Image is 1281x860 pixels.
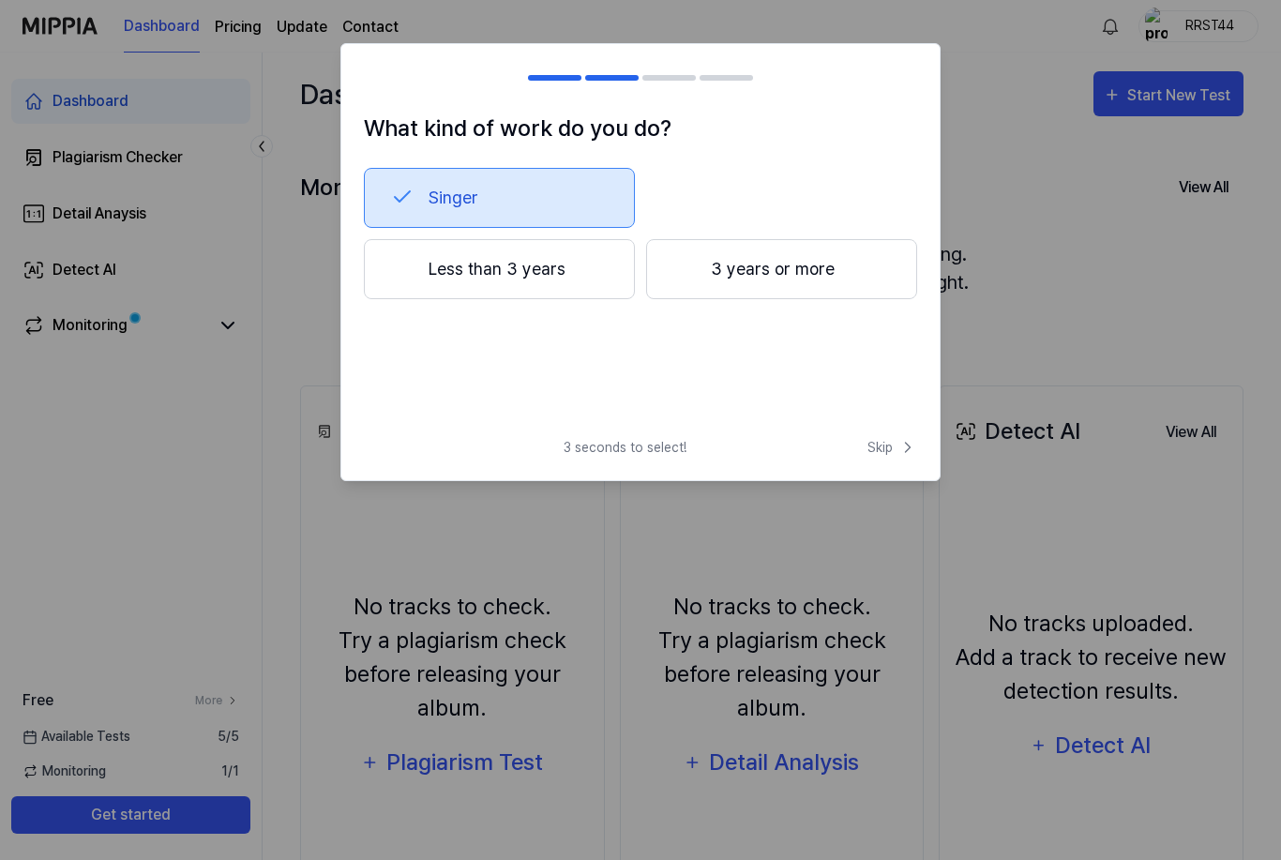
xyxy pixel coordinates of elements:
button: 3 years or more [646,239,917,299]
h1: What kind of work do you do? [364,112,917,145]
button: Singer [364,168,635,228]
span: Skip [867,438,917,458]
button: Less than 3 years [364,239,635,299]
button: Skip [864,438,917,458]
span: 3 seconds to select! [564,438,686,458]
